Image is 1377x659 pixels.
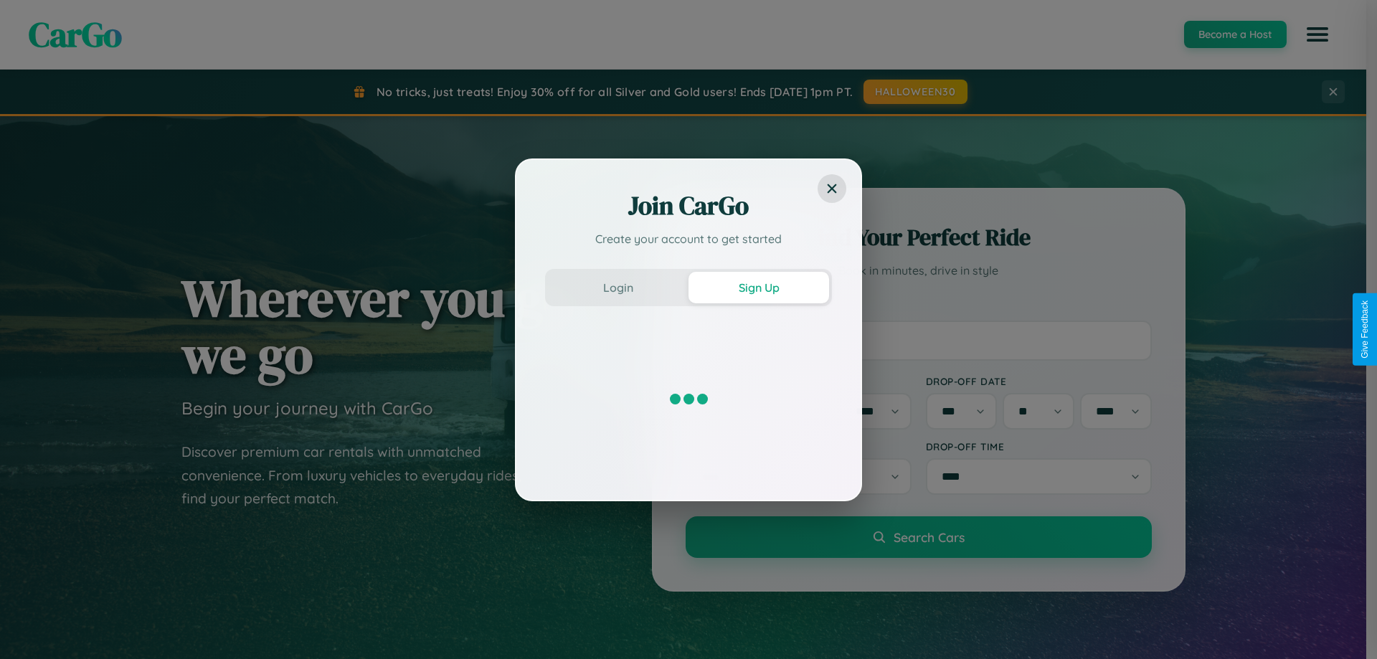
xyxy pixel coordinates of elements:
div: Give Feedback [1360,300,1370,359]
button: Login [548,272,688,303]
h2: Join CarGo [545,189,832,223]
button: Sign Up [688,272,829,303]
p: Create your account to get started [545,230,832,247]
iframe: Intercom live chat [14,610,49,645]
